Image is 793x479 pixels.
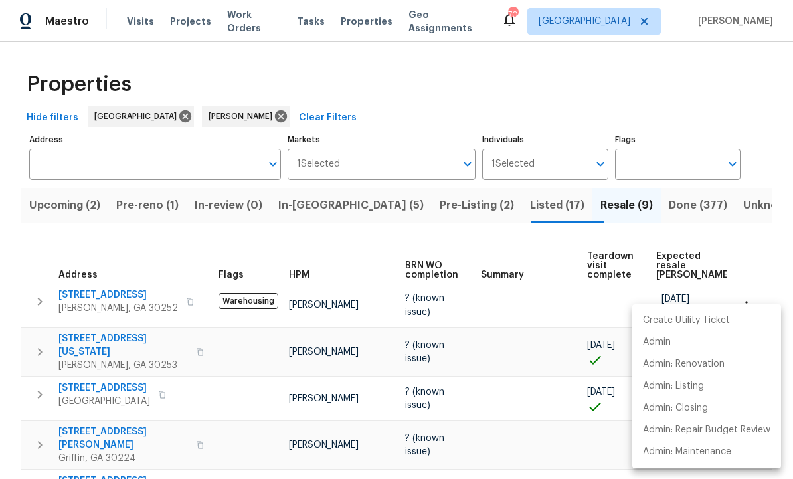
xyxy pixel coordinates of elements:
[643,423,770,437] p: Admin: Repair Budget Review
[643,335,671,349] p: Admin
[643,401,708,415] p: Admin: Closing
[643,379,704,393] p: Admin: Listing
[643,445,731,459] p: Admin: Maintenance
[643,314,730,328] p: Create Utility Ticket
[643,357,725,371] p: Admin: Renovation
